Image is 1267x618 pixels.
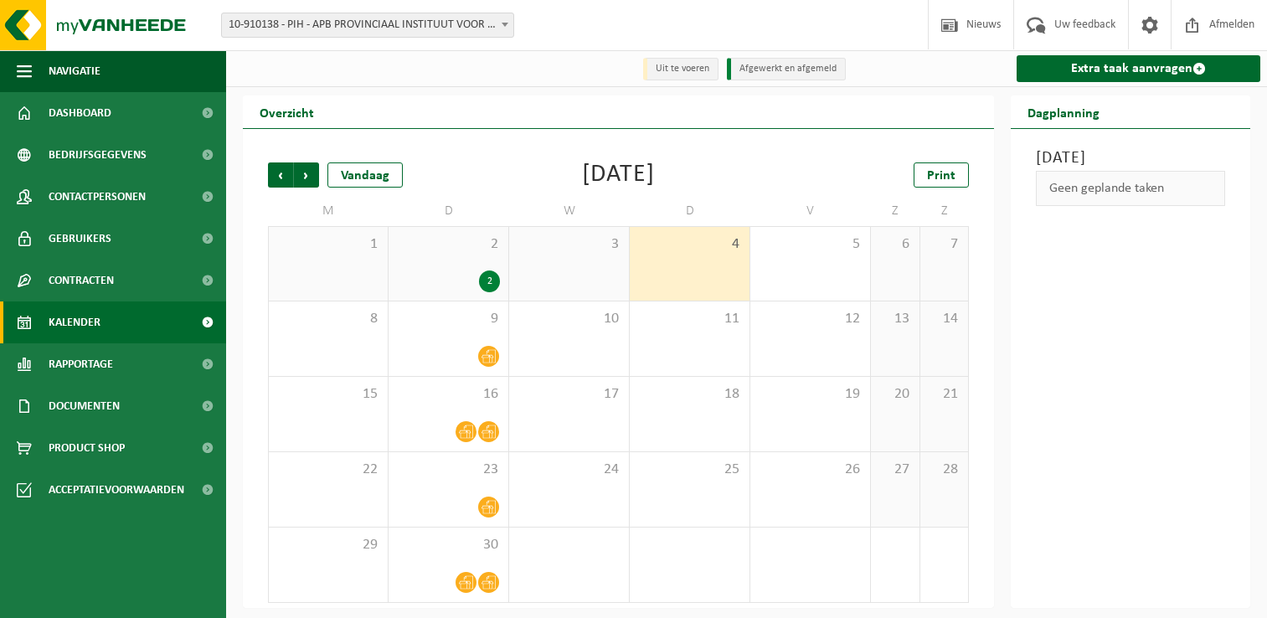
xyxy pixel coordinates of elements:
[49,343,113,385] span: Rapportage
[222,13,513,37] span: 10-910138 - PIH - APB PROVINCIAAL INSTITUUT VOOR HYGIENE - ANTWERPEN
[630,196,750,226] td: D
[49,260,114,301] span: Contracten
[582,162,655,188] div: [DATE]
[277,310,379,328] span: 8
[1036,146,1225,171] h3: [DATE]
[397,461,500,479] span: 23
[397,310,500,328] span: 9
[49,385,120,427] span: Documenten
[277,461,379,479] span: 22
[49,50,100,92] span: Navigatie
[871,196,920,226] td: Z
[759,385,862,404] span: 19
[727,58,846,80] li: Afgewerkt en afgemeld
[509,196,630,226] td: W
[1011,95,1116,128] h2: Dagplanning
[49,469,184,511] span: Acceptatievoorwaarden
[920,196,970,226] td: Z
[759,235,862,254] span: 5
[277,536,379,554] span: 29
[49,301,100,343] span: Kalender
[49,427,125,469] span: Product Shop
[1017,55,1260,82] a: Extra taak aanvragen
[268,196,389,226] td: M
[638,385,741,404] span: 18
[518,385,621,404] span: 17
[759,461,862,479] span: 26
[479,270,500,292] div: 2
[929,385,961,404] span: 21
[929,235,961,254] span: 7
[879,310,911,328] span: 13
[927,169,955,183] span: Print
[518,235,621,254] span: 3
[929,310,961,328] span: 14
[638,235,741,254] span: 4
[397,536,500,554] span: 30
[879,461,911,479] span: 27
[397,235,500,254] span: 2
[914,162,969,188] a: Print
[49,218,111,260] span: Gebruikers
[277,235,379,254] span: 1
[518,461,621,479] span: 24
[243,95,331,128] h2: Overzicht
[49,176,146,218] span: Contactpersonen
[929,461,961,479] span: 28
[294,162,319,188] span: Volgende
[1036,171,1225,206] div: Geen geplande taken
[638,461,741,479] span: 25
[759,310,862,328] span: 12
[221,13,514,38] span: 10-910138 - PIH - APB PROVINCIAAL INSTITUUT VOOR HYGIENE - ANTWERPEN
[879,235,911,254] span: 6
[277,385,379,404] span: 15
[327,162,403,188] div: Vandaag
[879,385,911,404] span: 20
[638,310,741,328] span: 11
[49,92,111,134] span: Dashboard
[268,162,293,188] span: Vorige
[518,310,621,328] span: 10
[389,196,509,226] td: D
[643,58,718,80] li: Uit te voeren
[397,385,500,404] span: 16
[49,134,147,176] span: Bedrijfsgegevens
[750,196,871,226] td: V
